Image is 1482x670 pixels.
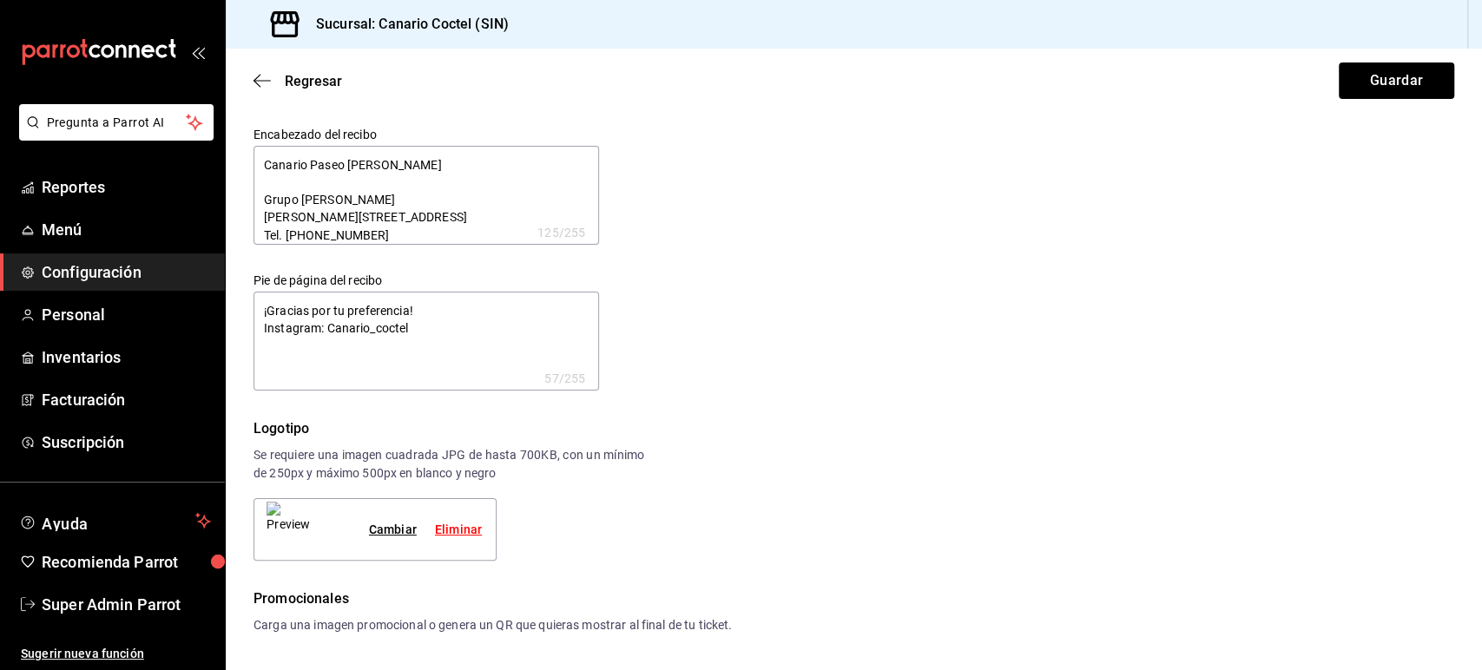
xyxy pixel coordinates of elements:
h3: Sucursal: Canario Coctel (SIN) [302,14,509,35]
span: Configuración [42,260,211,284]
span: Super Admin Parrot [42,593,211,616]
span: Personal [42,303,211,326]
span: Inventarios [42,345,211,369]
div: Eliminar [435,521,482,539]
label: Encabezado del recibo [254,128,599,141]
span: Sugerir nueva función [21,645,211,663]
button: Guardar [1339,62,1454,99]
span: Facturación [42,388,211,411]
div: Cambiar [369,521,417,539]
div: 125 /255 [537,224,585,241]
a: Pregunta a Parrot AI [12,126,214,144]
img: Preview [267,502,310,557]
span: Suscripción [42,430,211,454]
div: Promocionales [254,588,1454,609]
span: Menú [42,218,211,241]
div: Logotipo [254,418,1454,439]
div: 57 /255 [544,370,585,387]
span: Regresar [285,73,342,89]
div: Carga una imagen promocional o genera un QR que quieras mostrar al final de tu ticket. [254,616,1454,634]
span: Reportes [42,175,211,199]
label: Pie de página del recibo [254,274,599,286]
div: Se requiere una imagen cuadrada JPG de hasta 700KB, con un mínimo de 250px y máximo 500px en blan... [254,446,644,483]
span: Pregunta a Parrot AI [47,114,187,132]
span: Recomienda Parrot [42,550,211,574]
button: Regresar [254,73,342,89]
button: open_drawer_menu [191,45,205,59]
button: Pregunta a Parrot AI [19,104,214,141]
span: Ayuda [42,510,188,531]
